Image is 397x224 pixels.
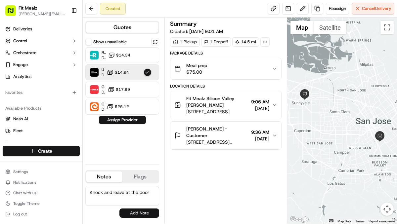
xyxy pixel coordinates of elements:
button: Log out [3,209,80,219]
span: Grubhub [102,84,105,90]
button: Reassign [326,3,349,15]
span: Cancel Delivery [362,6,391,12]
span: Dropoff ETA - [102,107,104,112]
button: Create [3,146,80,156]
div: 📗 [7,148,12,154]
button: Orchestrate [3,48,80,58]
img: Jandy Espique [7,114,17,125]
button: Settings [3,167,80,176]
div: We're available if you need us! [30,70,91,75]
button: Notes [86,171,122,182]
button: Map Data [337,219,351,224]
span: [PERSON_NAME] [21,102,54,108]
button: Control [3,36,80,46]
span: Analytics [13,74,31,80]
span: Nash AI [13,116,28,122]
button: Quotes [86,22,158,33]
span: [DATE] [59,120,72,126]
div: Available Products [3,103,80,114]
span: Courial [102,101,104,107]
a: 💻API Documentation [53,145,109,157]
img: Nash [7,7,20,20]
button: Map camera controls [380,203,394,216]
button: $25.12 [107,103,129,110]
span: $14.94 [115,70,129,75]
span: Dropoff ETA 50 minutes [102,90,105,95]
span: Fit Mealz Silicon Valley [PERSON_NAME] [186,95,248,108]
div: 💻 [56,148,61,154]
span: API Documentation [63,148,106,154]
span: Log out [13,211,27,217]
span: [STREET_ADDRESS] [186,108,248,115]
p: Welcome 👋 [7,26,120,37]
span: Reassign [329,6,346,12]
img: 1736555255976-a54dd68f-1ca7-489b-9aae-adbdc363a1c4 [13,121,19,126]
input: Got a question? Start typing here... [17,43,119,50]
button: Notifications [3,178,80,187]
a: Open this area in Google Maps (opens a new window) [289,215,311,224]
button: Start new chat [112,65,120,73]
button: [PERSON_NAME] - Customer[STREET_ADDRESS][PERSON_NAME]9:36 AM[DATE] [170,122,281,149]
a: Powered byPylon [47,164,80,169]
button: Engage [3,59,80,70]
a: 📗Knowledge Base [4,145,53,157]
button: See all [103,85,120,93]
button: Flags [122,171,159,182]
span: $25.12 [115,104,129,109]
button: CancelDelivery [352,3,394,15]
a: Nash AI [5,116,77,122]
a: Deliveries [3,24,80,34]
span: [STREET_ADDRESS][PERSON_NAME] [186,139,248,145]
button: Show satellite imagery [314,21,346,34]
span: [DATE] [251,135,269,142]
span: $17.99 [116,87,130,92]
span: Uber [102,67,104,72]
span: Engage [13,62,28,68]
img: Uber [90,68,99,77]
div: Start new chat [30,63,109,70]
a: Promise [5,140,77,146]
a: Analytics [3,71,80,82]
span: Deliveries [13,26,32,32]
span: • [55,102,57,108]
button: Fleet [3,126,80,136]
span: Control [13,38,27,44]
button: Promise [3,137,80,148]
img: 1736555255976-a54dd68f-1ca7-489b-9aae-adbdc363a1c4 [13,103,19,108]
button: $17.99 [108,86,130,93]
div: 1 Pickup [170,37,200,47]
img: Masood Aslam [7,96,17,107]
div: Past conversations [7,86,44,91]
button: [PERSON_NAME][EMAIL_ADDRESS][DOMAIN_NAME] [19,11,66,17]
span: Settings [13,169,28,174]
span: [DATE] [59,102,72,108]
img: Google [289,215,311,224]
div: Favorites [3,87,80,98]
span: Chat with us! [13,190,37,196]
span: 9:06 AM [251,98,269,105]
span: • [55,120,57,126]
img: Courial [90,102,99,111]
label: Show unavailable [93,39,127,45]
span: Create [38,148,52,154]
img: Roadie (P2P) [90,51,99,59]
button: Fit Mealz [19,5,37,11]
button: Add Note [119,208,159,218]
img: 1736555255976-a54dd68f-1ca7-489b-9aae-adbdc363a1c4 [7,63,19,75]
button: Assign Provider [99,116,146,124]
a: Report a map error [369,219,395,223]
textarea: Knock and leave at the door [85,186,159,206]
span: Notifications [13,180,36,185]
span: Roadie (P2P) [102,50,106,55]
button: $14.34 [108,52,130,58]
span: [DATE] 9:01 AM [189,28,223,34]
button: Keyboard shortcuts [329,219,333,222]
span: $14.34 [116,53,130,58]
span: Dropoff ETA - [102,55,106,60]
span: Orchestrate [13,50,36,56]
button: Show street map [290,21,314,34]
span: [DATE] [251,105,269,112]
span: 9:36 AM [251,129,269,135]
button: Meal prep$75.00 [170,58,281,79]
